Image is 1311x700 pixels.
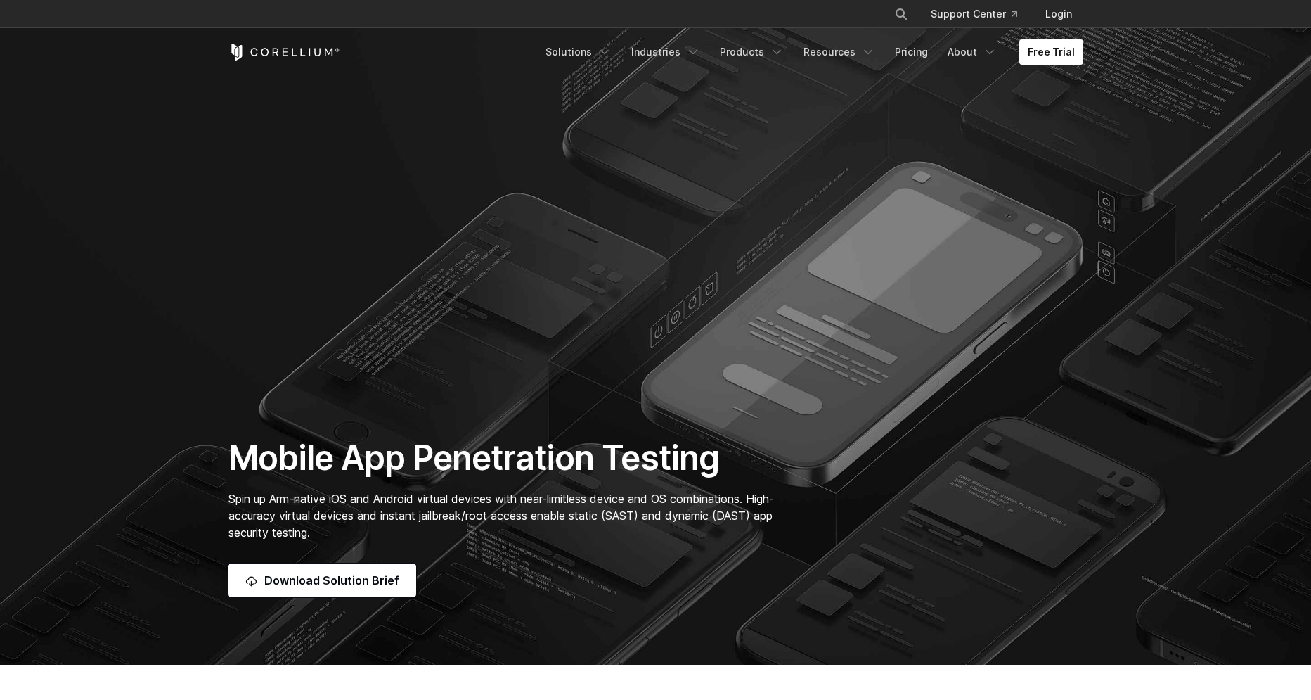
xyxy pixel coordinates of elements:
[228,437,789,479] h1: Mobile App Penetration Testing
[228,564,416,597] a: Download Solution Brief
[877,1,1083,27] div: Navigation Menu
[264,572,399,589] span: Download Solution Brief
[886,39,936,65] a: Pricing
[537,39,1083,65] div: Navigation Menu
[537,39,620,65] a: Solutions
[939,39,1005,65] a: About
[711,39,792,65] a: Products
[889,1,914,27] button: Search
[1019,39,1083,65] a: Free Trial
[228,492,774,540] span: Spin up Arm-native iOS and Android virtual devices with near-limitless device and OS combinations...
[919,1,1028,27] a: Support Center
[795,39,884,65] a: Resources
[228,44,340,61] a: Corellium Home
[1034,1,1083,27] a: Login
[623,39,709,65] a: Industries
